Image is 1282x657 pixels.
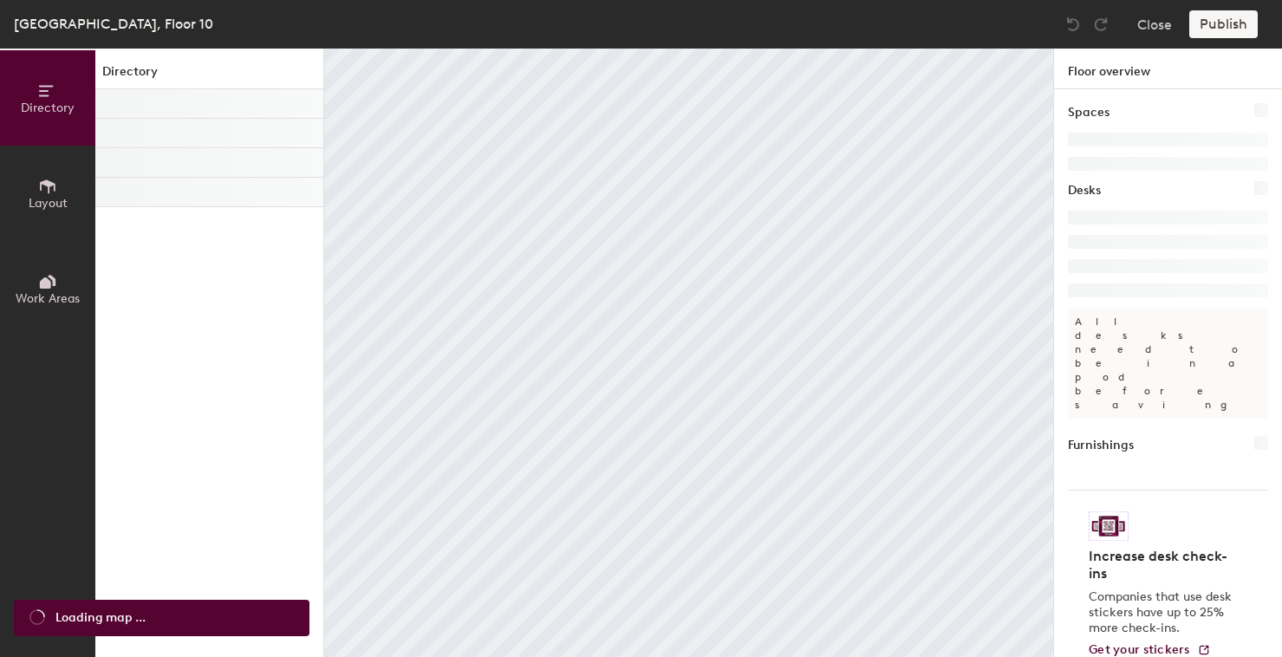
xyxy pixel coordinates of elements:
[21,101,75,115] span: Directory
[1068,436,1134,455] h1: Furnishings
[324,49,1053,657] canvas: Map
[55,608,146,628] span: Loading map ...
[1089,589,1237,636] p: Companies that use desk stickers have up to 25% more check-ins.
[1068,308,1268,419] p: All desks need to be in a pod before saving
[29,196,68,211] span: Layout
[95,62,323,89] h1: Directory
[14,13,213,35] div: [GEOGRAPHIC_DATA], Floor 10
[1089,642,1190,657] span: Get your stickers
[1092,16,1110,33] img: Redo
[16,291,80,306] span: Work Areas
[1064,16,1082,33] img: Undo
[1089,548,1237,582] h4: Increase desk check-ins
[1068,181,1101,200] h1: Desks
[1054,49,1282,89] h1: Floor overview
[1068,103,1110,122] h1: Spaces
[1137,10,1172,38] button: Close
[1089,511,1129,541] img: Sticker logo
